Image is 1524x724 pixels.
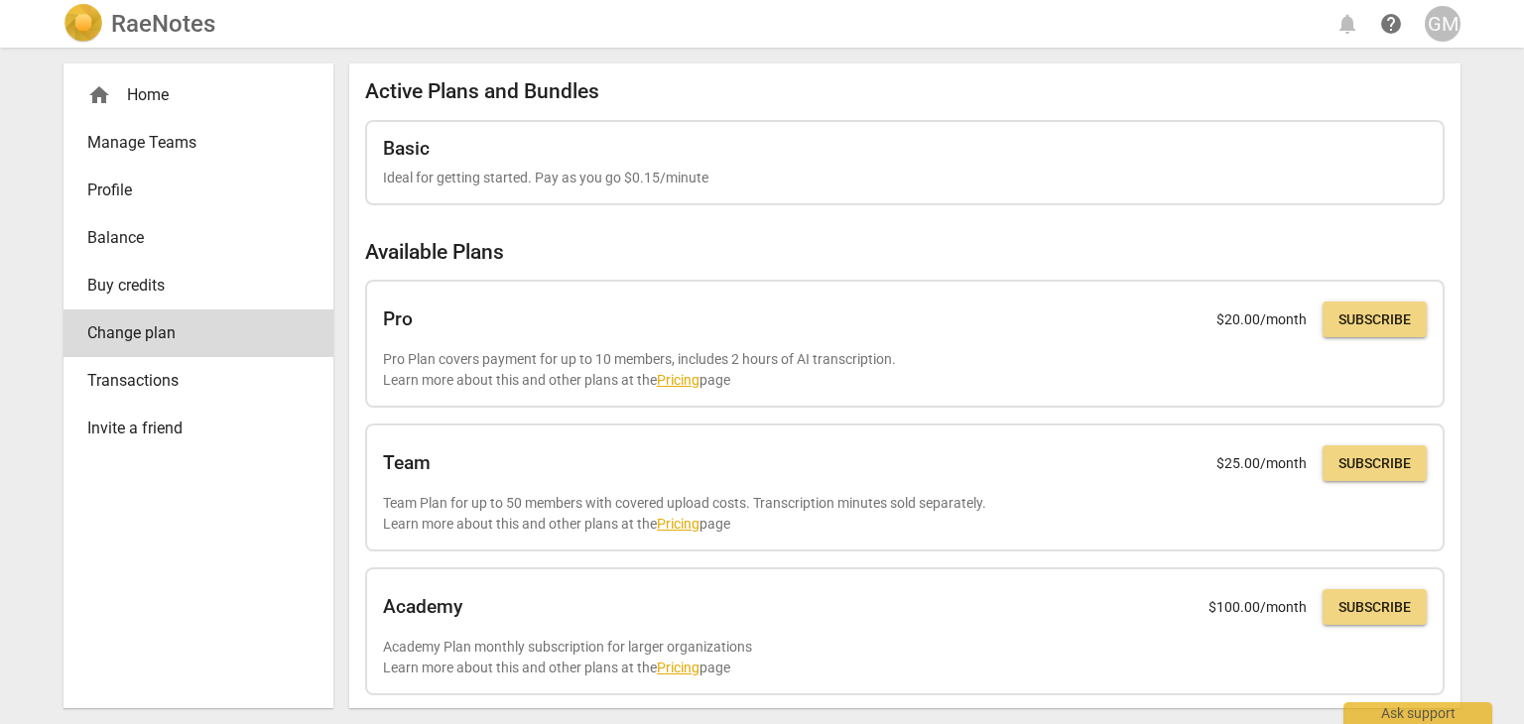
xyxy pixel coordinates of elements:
[383,452,431,474] h2: Team
[657,372,699,388] a: Pricing
[383,138,430,160] h2: Basic
[1425,6,1460,42] button: GM
[383,349,1427,390] p: Pro Plan covers payment for up to 10 members, includes 2 hours of AI transcription. Learn more ab...
[63,4,215,44] a: LogoRaeNotes
[63,405,333,452] a: Invite a friend
[365,240,1445,265] h2: Available Plans
[383,308,413,330] h2: Pro
[1323,589,1427,625] button: Subscribe
[87,274,294,298] span: Buy credits
[1338,598,1411,618] span: Subscribe
[1338,454,1411,474] span: Subscribe
[1343,702,1492,724] div: Ask support
[1216,309,1307,330] p: $ 20.00 /month
[1323,302,1427,337] button: Subscribe
[87,417,294,440] span: Invite a friend
[87,321,294,345] span: Change plan
[63,262,333,309] a: Buy credits
[111,10,215,38] h2: RaeNotes
[1323,445,1427,481] button: Subscribe
[63,214,333,262] a: Balance
[365,79,1445,104] h2: Active Plans and Bundles
[1373,6,1409,42] a: Help
[87,369,294,393] span: Transactions
[383,596,462,618] h2: Academy
[63,167,333,214] a: Profile
[63,357,333,405] a: Transactions
[657,660,699,675] a: Pricing
[383,493,1427,534] p: Team Plan for up to 50 members with covered upload costs. Transcription minutes sold separately. ...
[63,71,333,119] div: Home
[87,226,294,250] span: Balance
[63,309,333,357] a: Change plan
[87,83,111,107] span: home
[657,516,699,532] a: Pricing
[1338,310,1411,330] span: Subscribe
[87,83,294,107] div: Home
[1208,597,1307,618] p: $ 100.00 /month
[63,4,103,44] img: Logo
[383,168,1427,188] p: Ideal for getting started. Pay as you go $0.15/minute
[1216,453,1307,474] p: $ 25.00 /month
[87,179,294,202] span: Profile
[87,131,294,155] span: Manage Teams
[63,119,333,167] a: Manage Teams
[383,637,1427,677] p: Academy Plan monthly subscription for larger organizations Learn more about this and other plans ...
[1379,12,1403,36] span: help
